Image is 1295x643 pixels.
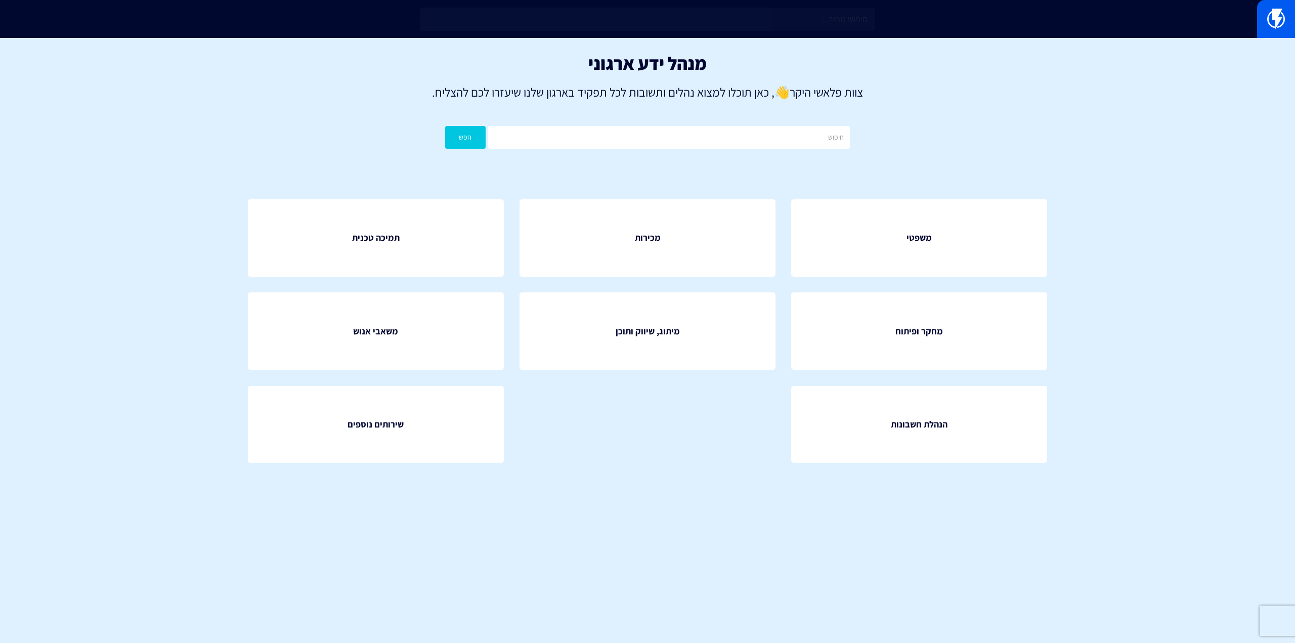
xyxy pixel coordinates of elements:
span: מכירות [635,231,661,244]
a: משפטי [791,199,1047,277]
input: חיפוש [488,126,850,149]
span: משפטי [906,231,932,244]
span: משאבי אנוש [353,325,398,338]
input: חיפוש מהיר... [420,8,875,31]
a: שירותים נוספים [248,386,504,463]
span: מיתוג, שיווק ותוכן [616,325,680,338]
a: מחקר ופיתוח [791,292,1047,370]
a: מכירות [520,199,775,277]
span: שירותים נוספים [348,418,404,431]
span: מחקר ופיתוח [895,325,943,338]
span: תמיכה טכנית [352,231,400,244]
span: הנהלת חשבונות [891,418,947,431]
a: מיתוג, שיווק ותוכן [520,292,775,370]
strong: 👋 [774,84,790,100]
a: הנהלת חשבונות [791,386,1047,463]
a: משאבי אנוש [248,292,504,370]
button: חפש [445,126,486,149]
a: תמיכה טכנית [248,199,504,277]
p: צוות פלאשי היקר , כאן תוכלו למצוא נהלים ותשובות לכל תפקיד בארגון שלנו שיעזרו לכם להצליח. [15,83,1280,101]
h1: מנהל ידע ארגוני [15,53,1280,73]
